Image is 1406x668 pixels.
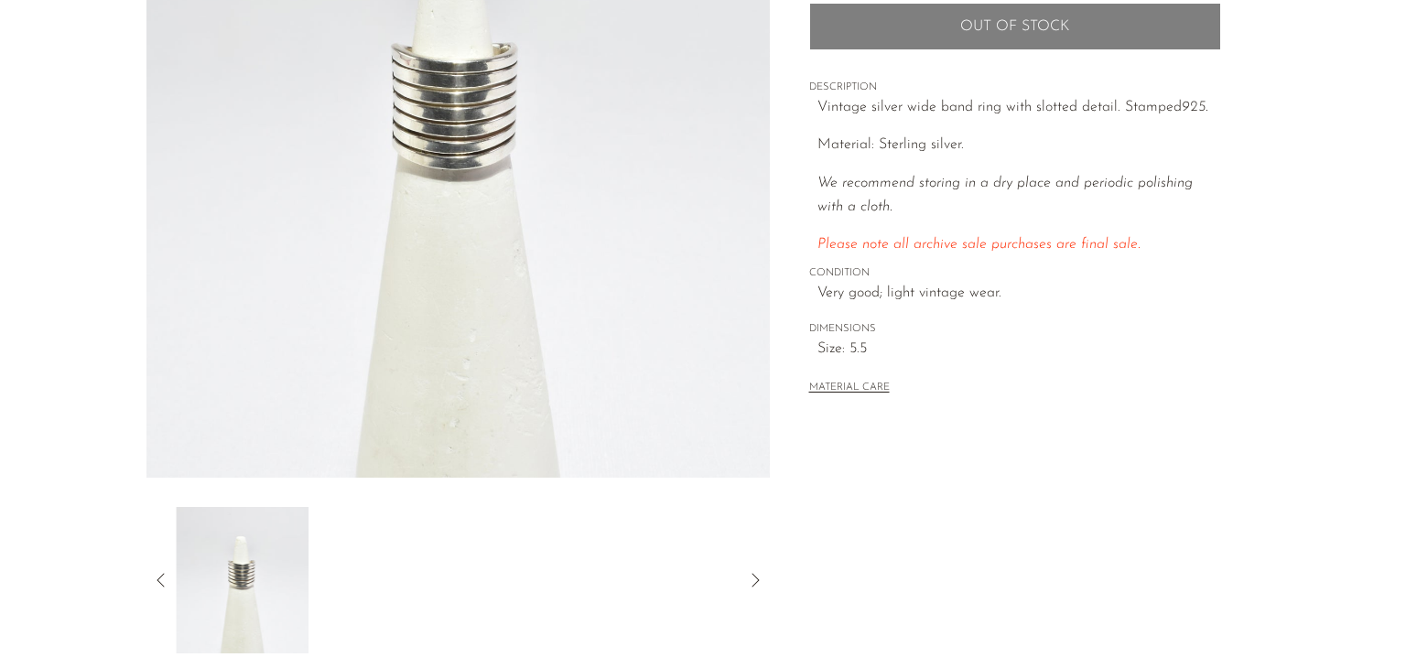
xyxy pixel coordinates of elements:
span: CONDITION [809,265,1221,282]
button: MATERIAL CARE [809,382,890,395]
img: Silver Slotted Ring [176,507,308,653]
span: Please note all archive sale purchases are final sale. [817,237,1141,252]
span: Size: 5.5 [817,338,1221,361]
p: Vintage silver wide band ring with slotted detail. Stamped [817,96,1221,120]
span: Very good; light vintage wear. [817,282,1221,306]
span: DIMENSIONS [809,321,1221,338]
span: Out of stock [960,18,1069,36]
button: Add to cart [809,3,1221,50]
span: DESCRIPTION [809,80,1221,96]
em: 925. [1182,100,1208,114]
i: We recommend storing in a dry place and periodic polishing with a cloth. [817,176,1193,214]
p: Material: Sterling silver. [817,134,1221,157]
